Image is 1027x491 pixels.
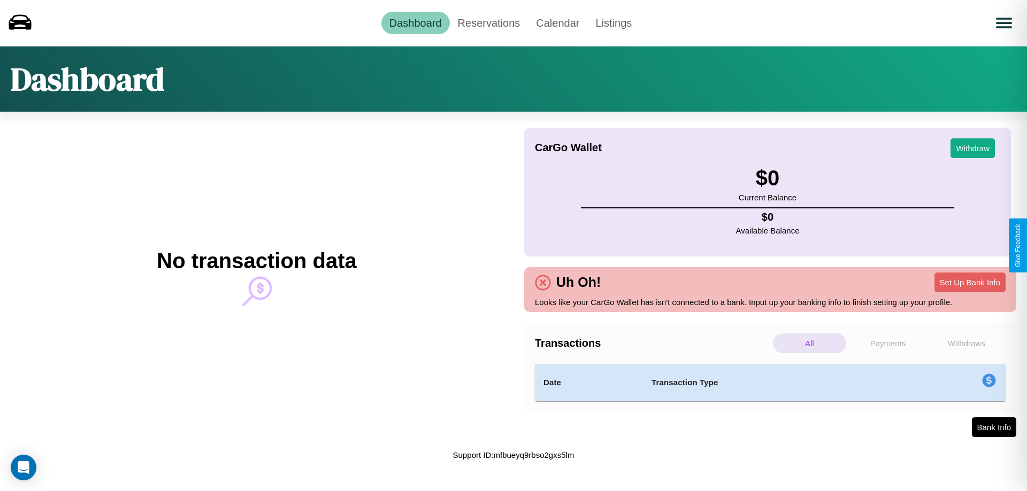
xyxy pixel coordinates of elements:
[535,142,602,154] h4: CarGo Wallet
[852,333,925,353] p: Payments
[157,249,356,273] h2: No transaction data
[551,275,606,290] h4: Uh Oh!
[773,333,846,353] p: All
[736,211,800,223] h4: $ 0
[736,223,800,238] p: Available Balance
[11,455,36,480] div: Open Intercom Messenger
[381,12,450,34] a: Dashboard
[972,417,1016,437] button: Bank Info
[951,138,995,158] button: Withdraw
[535,337,770,349] h4: Transactions
[450,12,528,34] a: Reservations
[934,272,1006,292] button: Set Up Bank Info
[930,333,1003,353] p: Withdraws
[11,57,164,101] h1: Dashboard
[1014,224,1022,267] div: Give Feedback
[453,448,574,462] p: Support ID: mfbueyq9rbso2gxs5lm
[739,190,796,205] p: Current Balance
[989,8,1019,38] button: Open menu
[535,295,1006,309] p: Looks like your CarGo Wallet has isn't connected to a bank. Input up your banking info to finish ...
[528,12,587,34] a: Calendar
[543,376,634,389] h4: Date
[587,12,640,34] a: Listings
[652,376,894,389] h4: Transaction Type
[739,166,796,190] h3: $ 0
[535,364,1006,401] table: simple table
